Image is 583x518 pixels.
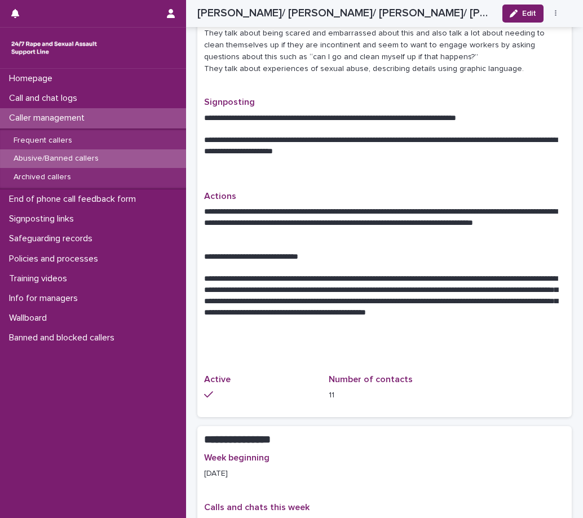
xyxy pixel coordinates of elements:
p: Call and chat logs [5,93,86,104]
button: Edit [502,5,544,23]
span: Calls and chats this week [204,503,310,512]
span: Active [204,375,231,384]
p: Training videos [5,273,76,284]
p: Archived callers [5,172,80,182]
p: 11 [329,389,440,401]
p: Policies and processes [5,254,107,264]
span: Number of contacts [329,375,413,384]
h2: [PERSON_NAME]/ [PERSON_NAME]/ [PERSON_NAME]/ [PERSON_NAME] [197,7,493,20]
p: End of phone call feedback form [5,194,145,205]
p: Homepage [5,73,61,84]
p: Banned and blocked callers [5,333,123,343]
p: Abusive/Banned callers [5,154,108,163]
p: [DATE] [204,468,315,480]
p: Info for managers [5,293,87,304]
p: Safeguarding records [5,233,101,244]
p: Signposting links [5,214,83,224]
p: Frequent callers [5,136,81,145]
span: Actions [204,192,236,201]
img: rhQMoQhaT3yELyF149Cw [9,37,99,59]
span: Signposting [204,98,255,107]
span: Week beginning [204,453,270,462]
span: Edit [522,10,536,17]
p: Caller management [5,113,94,123]
p: Wallboard [5,313,56,324]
